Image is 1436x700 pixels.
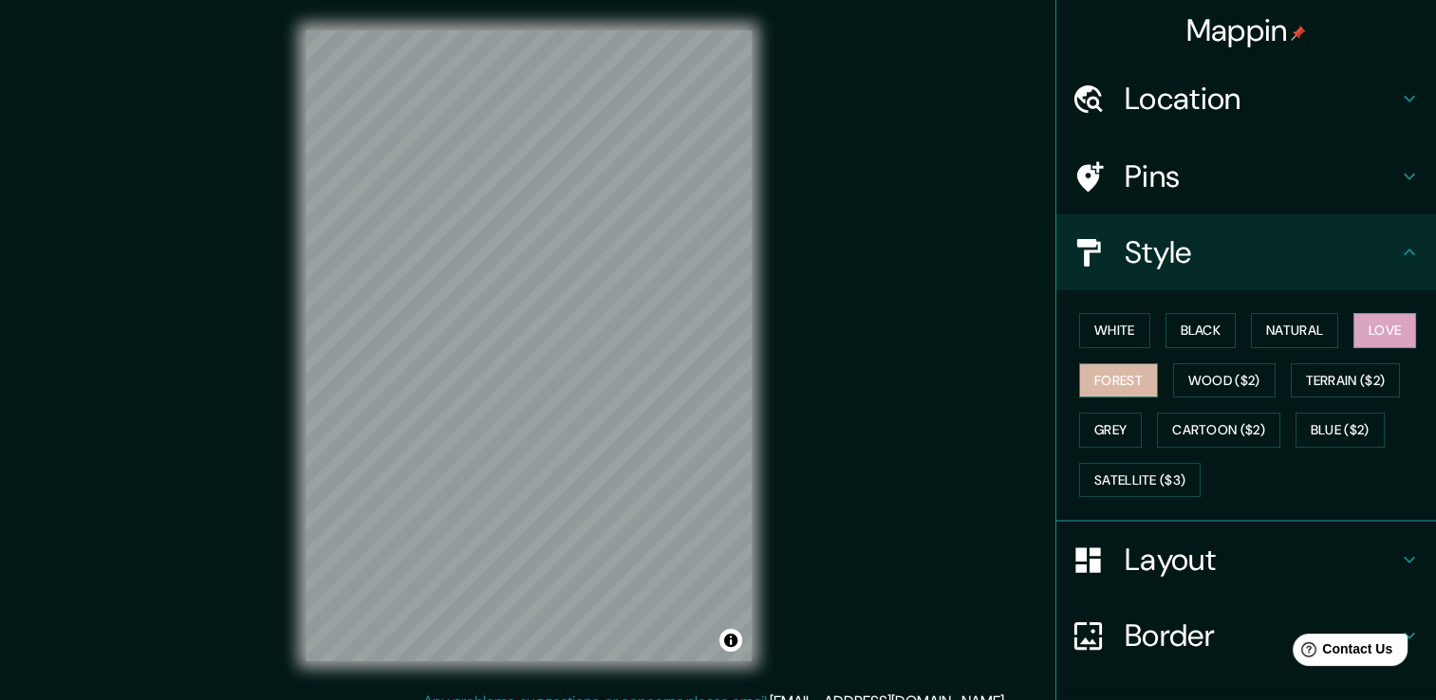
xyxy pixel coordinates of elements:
[1125,541,1398,579] h4: Layout
[1079,363,1158,398] button: Forest
[1125,617,1398,654] h4: Border
[1056,598,1436,673] div: Border
[1125,233,1398,271] h4: Style
[719,629,742,652] button: Toggle attribution
[1056,214,1436,290] div: Style
[1056,522,1436,598] div: Layout
[1267,626,1415,679] iframe: Help widget launcher
[306,30,752,661] canvas: Map
[1166,313,1237,348] button: Black
[1079,463,1201,498] button: Satellite ($3)
[1291,26,1306,41] img: pin-icon.png
[1079,313,1150,348] button: White
[1125,80,1398,118] h4: Location
[1079,413,1142,448] button: Grey
[1291,363,1401,398] button: Terrain ($2)
[1353,313,1416,348] button: Love
[1125,157,1398,195] h4: Pins
[1251,313,1338,348] button: Natural
[1056,138,1436,214] div: Pins
[1296,413,1385,448] button: Blue ($2)
[1173,363,1276,398] button: Wood ($2)
[1056,61,1436,137] div: Location
[1157,413,1280,448] button: Cartoon ($2)
[1186,11,1307,49] h4: Mappin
